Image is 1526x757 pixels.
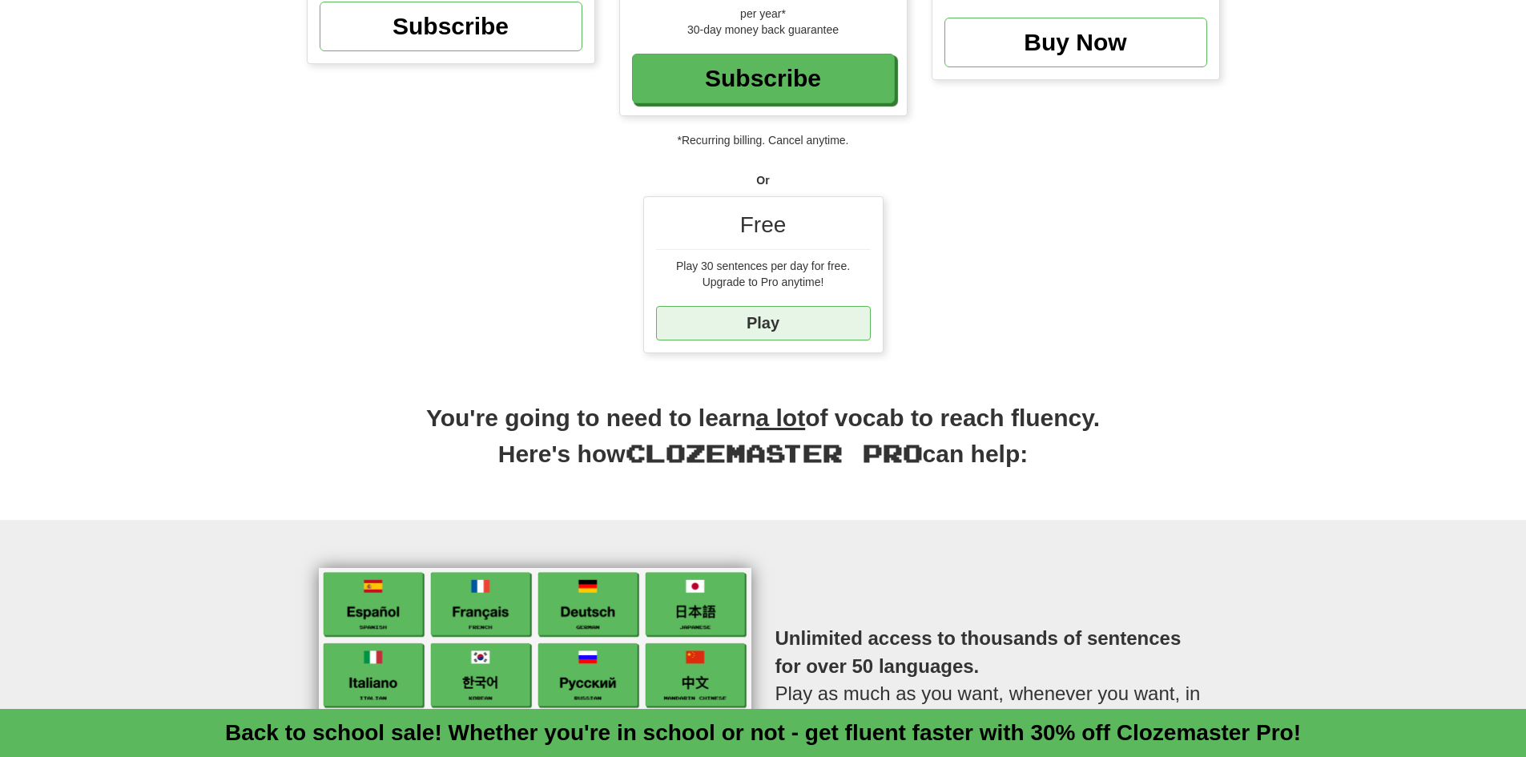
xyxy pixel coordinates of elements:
[632,6,895,22] div: per year*
[656,258,871,274] div: Play 30 sentences per day for free.
[656,306,871,340] a: Play
[756,174,769,187] strong: Or
[225,720,1301,745] a: Back to school sale! Whether you're in school or not - get fluent faster with 30% off Clozemaster...
[944,18,1207,67] a: Buy Now
[756,405,806,431] u: a lot
[656,274,871,290] div: Upgrade to Pro anytime!
[632,22,895,38] div: 30-day money back guarantee
[775,627,1182,676] strong: Unlimited access to thousands of sentences for over 50 languages.
[320,2,582,51] a: Subscribe
[626,438,923,467] span: Clozemaster Pro
[632,54,895,103] a: Subscribe
[656,209,871,250] div: Free
[307,401,1220,488] h2: You're going to need to learn of vocab to reach fluency. Here's how can help:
